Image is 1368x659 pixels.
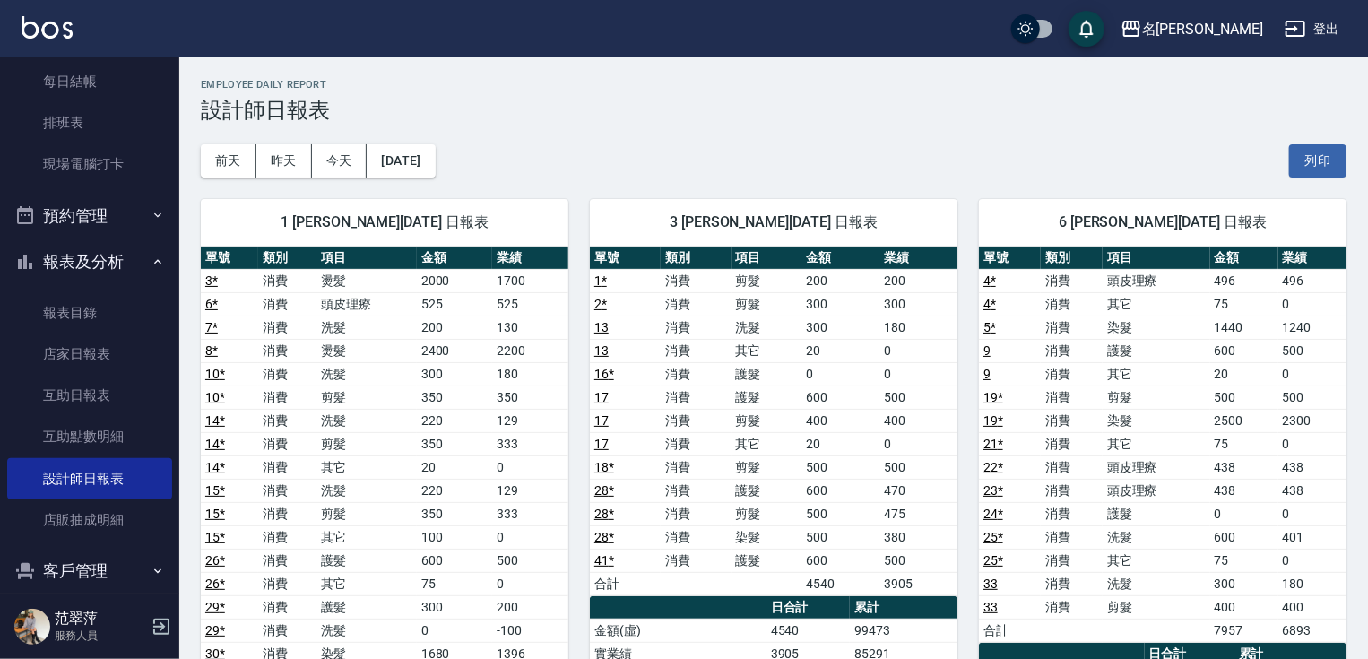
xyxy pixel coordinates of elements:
[1041,362,1103,386] td: 消費
[594,343,609,358] a: 13
[417,619,493,642] td: 0
[1278,455,1346,479] td: 438
[492,502,568,525] td: 333
[1041,525,1103,549] td: 消費
[801,525,879,549] td: 500
[1103,549,1210,572] td: 其它
[801,409,879,432] td: 400
[1103,525,1210,549] td: 洗髮
[492,432,568,455] td: 333
[258,386,316,409] td: 消費
[7,548,172,594] button: 客戶管理
[492,269,568,292] td: 1700
[1103,502,1210,525] td: 護髮
[879,247,957,270] th: 業績
[7,416,172,457] a: 互助點數明細
[7,458,172,499] a: 設計師日報表
[1278,386,1346,409] td: 500
[492,247,568,270] th: 業績
[417,432,493,455] td: 350
[594,320,609,334] a: 13
[492,619,568,642] td: -100
[316,316,417,339] td: 洗髮
[801,502,879,525] td: 500
[1103,572,1210,595] td: 洗髮
[258,455,316,479] td: 消費
[801,362,879,386] td: 0
[661,386,732,409] td: 消費
[801,432,879,455] td: 20
[879,386,957,409] td: 500
[258,362,316,386] td: 消費
[1103,479,1210,502] td: 頭皮理療
[766,596,850,620] th: 日合計
[201,247,258,270] th: 單號
[417,339,493,362] td: 2400
[1103,339,1210,362] td: 護髮
[1103,595,1210,619] td: 剪髮
[1041,502,1103,525] td: 消費
[590,247,957,596] table: a dense table
[1103,316,1210,339] td: 染髮
[1041,479,1103,502] td: 消費
[316,549,417,572] td: 護髮
[417,247,493,270] th: 金額
[661,525,732,549] td: 消費
[732,269,802,292] td: 剪髮
[590,572,661,595] td: 合計
[7,499,172,541] a: 店販抽成明細
[732,362,802,386] td: 護髮
[1278,549,1346,572] td: 0
[258,525,316,549] td: 消費
[594,390,609,404] a: 17
[1278,479,1346,502] td: 438
[1069,11,1104,47] button: save
[1210,292,1278,316] td: 75
[850,619,957,642] td: 99473
[492,595,568,619] td: 200
[1210,362,1278,386] td: 20
[55,628,146,644] p: 服務人員
[732,339,802,362] td: 其它
[1103,247,1210,270] th: 項目
[222,213,547,231] span: 1 [PERSON_NAME][DATE] 日報表
[1210,572,1278,595] td: 300
[1278,362,1346,386] td: 0
[1103,292,1210,316] td: 其它
[1278,339,1346,362] td: 500
[1210,549,1278,572] td: 75
[417,292,493,316] td: 525
[417,455,493,479] td: 20
[7,238,172,285] button: 報表及分析
[492,455,568,479] td: 0
[1277,13,1346,46] button: 登出
[492,525,568,549] td: 0
[590,247,661,270] th: 單號
[661,269,732,292] td: 消費
[879,525,957,549] td: 380
[1278,502,1346,525] td: 0
[661,247,732,270] th: 類別
[1210,386,1278,409] td: 500
[1041,432,1103,455] td: 消費
[879,316,957,339] td: 180
[661,432,732,455] td: 消費
[7,375,172,416] a: 互助日報表
[732,525,802,549] td: 染髮
[661,455,732,479] td: 消費
[732,479,802,502] td: 護髮
[879,502,957,525] td: 475
[258,549,316,572] td: 消費
[316,269,417,292] td: 燙髮
[492,409,568,432] td: 129
[1103,386,1210,409] td: 剪髮
[1210,502,1278,525] td: 0
[732,502,802,525] td: 剪髮
[256,144,312,178] button: 昨天
[983,343,991,358] a: 9
[1278,619,1346,642] td: 6893
[983,577,998,591] a: 33
[1210,455,1278,479] td: 438
[1289,144,1346,178] button: 列印
[1041,409,1103,432] td: 消費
